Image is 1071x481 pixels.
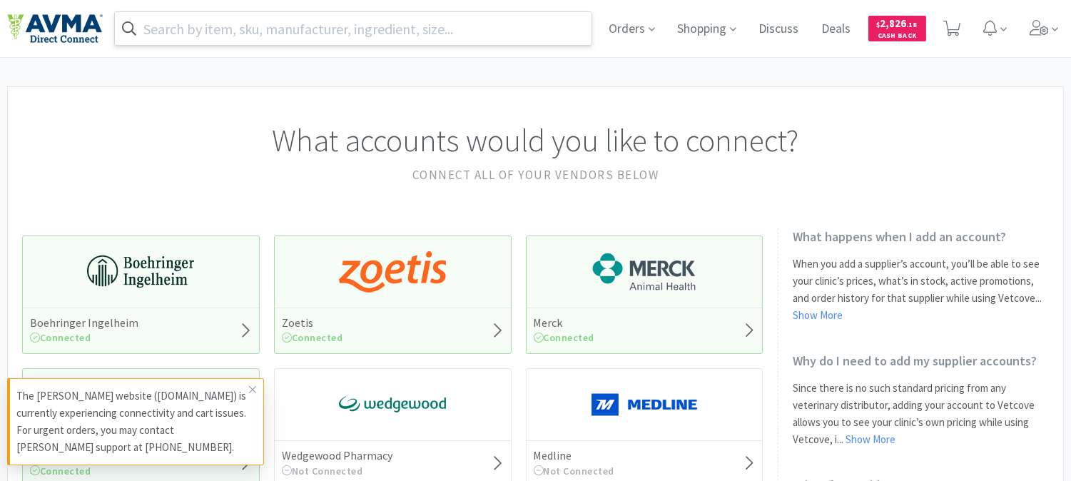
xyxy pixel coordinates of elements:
span: Not Connected [282,465,363,477]
h2: Why do I need to add my supplier accounts? [793,353,1049,369]
span: . 18 [907,20,918,29]
img: e40baf8987b14801afb1611fffac9ca4_8.png [339,383,446,426]
h2: Connect all of your vendors below [22,166,1049,185]
h5: Zoetis [282,315,343,330]
p: The [PERSON_NAME] website ([DOMAIN_NAME]) is currently experiencing connectivity and cart issues.... [16,388,249,456]
input: Search by item, sku, manufacturer, ingredient, size... [115,12,592,45]
img: 6d7abf38e3b8462597f4a2f88dede81e_176.png [591,250,698,293]
a: $2,826.18Cash Back [868,9,926,48]
p: When you add a supplier’s account, you’ll be able to see your clinic’s prices, what’s in stock, a... [793,255,1049,324]
span: Connected [30,331,91,344]
h5: Boehringer Ingelheim [30,315,138,330]
img: a673e5ab4e5e497494167fe422e9a3ab.png [339,250,446,293]
h5: Merck [534,315,595,330]
span: $ [877,20,880,29]
img: a646391c64b94eb2892348a965bf03f3_134.png [591,383,698,426]
span: 2,826 [877,16,918,30]
h2: What happens when I add an account? [793,228,1049,245]
span: Cash Back [877,32,918,41]
span: Connected [30,465,91,477]
span: Connected [282,331,343,344]
h5: Wedgewood Pharmacy [282,448,392,463]
h1: What accounts would you like to connect? [22,116,1049,166]
h5: Medline [534,448,615,463]
p: Since there is no such standard pricing from any veterinary distributor, adding your account to V... [793,380,1049,448]
a: Show More [846,432,895,446]
a: Discuss [753,23,805,36]
a: Show More [793,308,843,322]
a: Deals [816,23,857,36]
span: Not Connected [534,465,615,477]
img: 730db3968b864e76bcafd0174db25112_22.png [87,250,194,293]
span: Connected [534,331,595,344]
img: e4e33dab9f054f5782a47901c742baa9_102.png [7,14,103,44]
